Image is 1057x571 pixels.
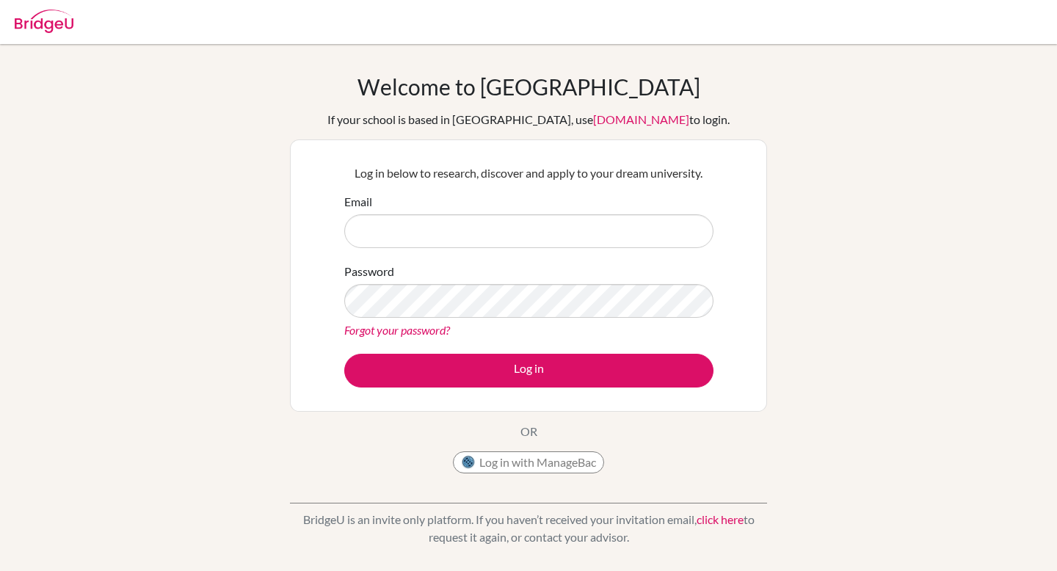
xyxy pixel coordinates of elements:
[344,164,713,182] p: Log in below to research, discover and apply to your dream university.
[290,511,767,546] p: BridgeU is an invite only platform. If you haven’t received your invitation email, to request it ...
[15,10,73,33] img: Bridge-U
[453,451,604,473] button: Log in with ManageBac
[357,73,700,100] h1: Welcome to [GEOGRAPHIC_DATA]
[593,112,689,126] a: [DOMAIN_NAME]
[327,111,730,128] div: If your school is based in [GEOGRAPHIC_DATA], use to login.
[344,193,372,211] label: Email
[344,263,394,280] label: Password
[344,323,450,337] a: Forgot your password?
[344,354,713,388] button: Log in
[697,512,744,526] a: click here
[520,423,537,440] p: OR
